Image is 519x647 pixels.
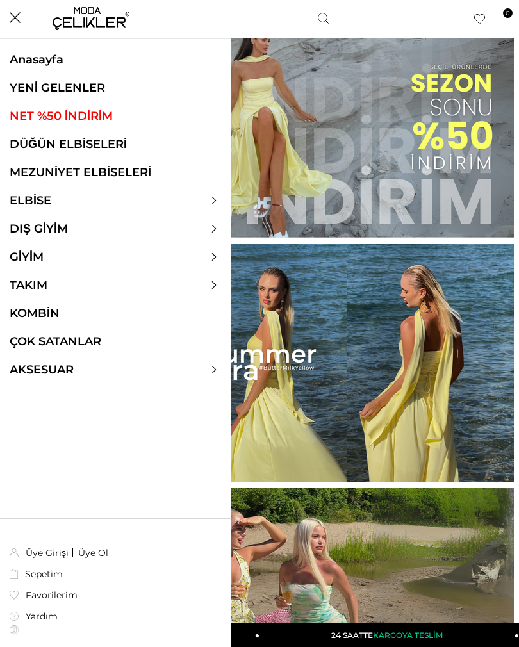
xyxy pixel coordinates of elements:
[10,568,63,580] a: Sepetim
[10,591,19,599] img: Alternate Text
[78,547,108,559] a: Üye Ol
[53,7,129,30] img: logo
[503,8,513,18] span: 0
[26,547,69,559] a: Üye Girişi
[10,589,78,601] a: Favorilerim
[5,244,514,482] a: https://www.modacelikler.com/yeni-gelenler
[373,630,442,640] span: KARGOYA TESLİM
[10,612,19,621] img: Alternate Text
[259,623,519,647] a: 24 SAATTEKARGOYA TESLİM
[6,244,514,482] img: https://www.modacelikler.com/yeni-gelenler
[10,548,19,557] img: Alternate Text
[10,569,18,579] img: Alternate Text
[10,610,58,622] a: Yardım
[497,15,506,24] a: 0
